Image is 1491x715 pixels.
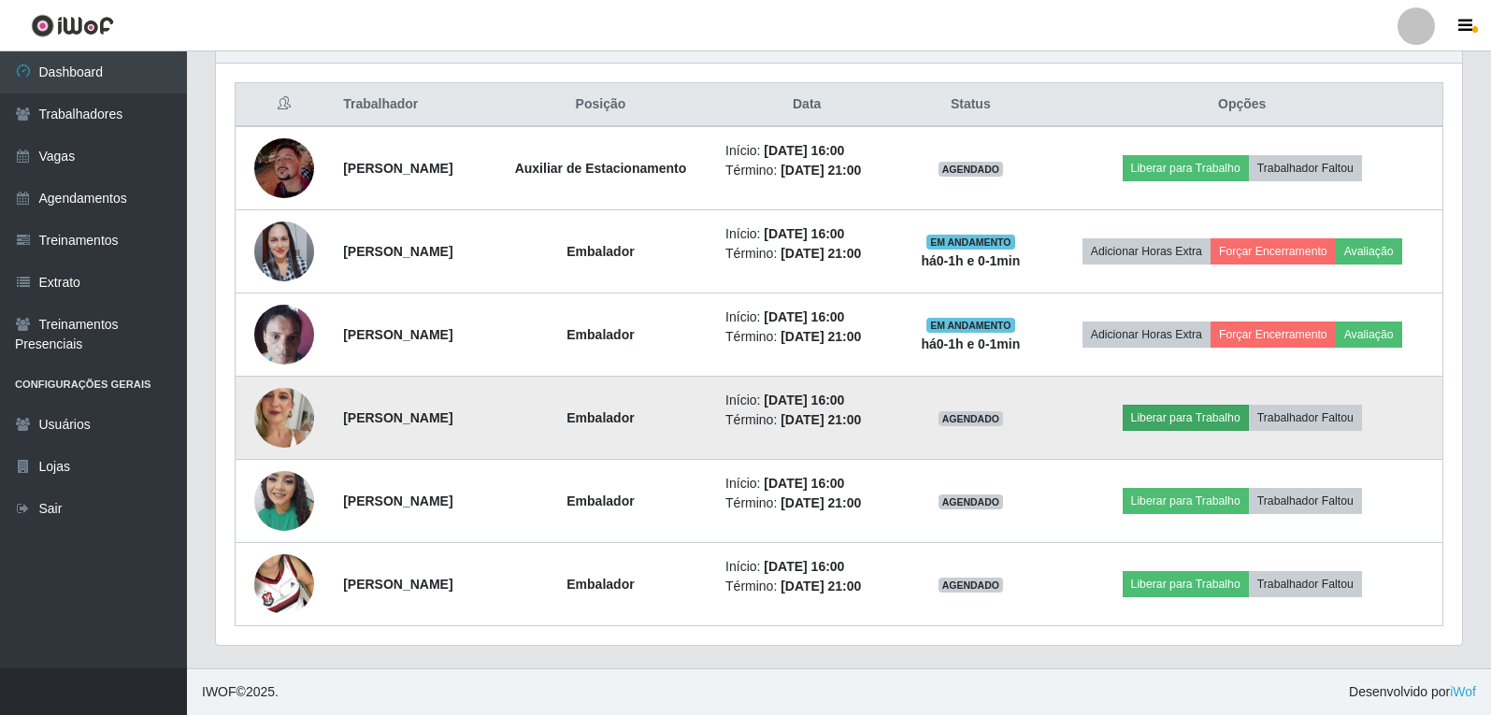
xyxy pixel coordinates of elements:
[781,246,861,261] time: [DATE] 21:00
[921,253,1020,268] strong: há 0-1 h e 0-1 min
[566,493,634,508] strong: Embalador
[764,226,844,241] time: [DATE] 16:00
[1123,155,1249,181] button: Liberar para Trabalho
[725,577,888,596] li: Término:
[725,391,888,410] li: Início:
[1336,238,1402,265] button: Avaliação
[725,161,888,180] li: Término:
[202,684,237,699] span: IWOF
[1082,238,1211,265] button: Adicionar Horas Extra
[343,493,452,508] strong: [PERSON_NAME]
[714,83,899,127] th: Data
[939,578,1004,593] span: AGENDADO
[1123,488,1249,514] button: Liberar para Trabalho
[764,143,844,158] time: [DATE] 16:00
[343,577,452,592] strong: [PERSON_NAME]
[926,235,1015,250] span: EM ANDAMENTO
[343,244,452,259] strong: [PERSON_NAME]
[487,83,714,127] th: Posição
[1450,684,1476,699] a: iWof
[725,474,888,493] li: Início:
[1123,571,1249,597] button: Liberar para Trabalho
[1336,322,1402,348] button: Avaliação
[781,329,861,344] time: [DATE] 21:00
[725,410,888,430] li: Término:
[764,559,844,574] time: [DATE] 16:00
[1211,238,1336,265] button: Forçar Encerramento
[254,294,314,374] img: 1733770253666.jpeg
[781,163,861,178] time: [DATE] 21:00
[725,307,888,327] li: Início:
[764,393,844,408] time: [DATE] 16:00
[1123,405,1249,431] button: Liberar para Trabalho
[343,410,452,425] strong: [PERSON_NAME]
[781,495,861,510] time: [DATE] 21:00
[515,161,687,176] strong: Auxiliar de Estacionamento
[1249,488,1362,514] button: Trabalhador Faltou
[1249,155,1362,181] button: Trabalhador Faltou
[725,327,888,347] li: Término:
[332,83,487,127] th: Trabalhador
[725,141,888,161] li: Início:
[1249,405,1362,431] button: Trabalhador Faltou
[725,557,888,577] li: Início:
[1249,571,1362,597] button: Trabalhador Faltou
[254,365,314,471] img: 1740564000628.jpeg
[764,476,844,491] time: [DATE] 16:00
[254,198,314,305] img: 1689874098010.jpeg
[343,161,452,176] strong: [PERSON_NAME]
[781,412,861,427] time: [DATE] 21:00
[566,327,634,342] strong: Embalador
[254,138,314,198] img: 1726241705865.jpeg
[781,579,861,593] time: [DATE] 21:00
[202,682,279,702] span: © 2025 .
[1211,322,1336,348] button: Forçar Encerramento
[566,244,634,259] strong: Embalador
[921,336,1020,351] strong: há 0-1 h e 0-1 min
[1041,83,1442,127] th: Opções
[899,83,1041,127] th: Status
[566,410,634,425] strong: Embalador
[939,494,1004,509] span: AGENDADO
[1349,682,1476,702] span: Desenvolvido por
[254,531,314,637] img: 1744230818222.jpeg
[1082,322,1211,348] button: Adicionar Horas Extra
[939,162,1004,177] span: AGENDADO
[725,224,888,244] li: Início:
[926,318,1015,333] span: EM ANDAMENTO
[725,244,888,264] li: Término:
[764,309,844,324] time: [DATE] 16:00
[343,327,452,342] strong: [PERSON_NAME]
[566,577,634,592] strong: Embalador
[254,461,314,540] img: 1742396423884.jpeg
[725,493,888,513] li: Término:
[939,411,1004,426] span: AGENDADO
[31,14,114,37] img: CoreUI Logo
